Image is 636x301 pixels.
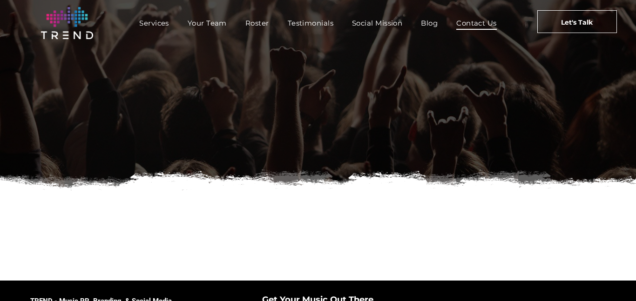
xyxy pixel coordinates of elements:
[343,16,412,30] a: Social Mission
[278,16,343,30] a: Testimonials
[178,16,236,30] a: Your Team
[589,256,636,301] iframe: Chat Widget
[561,11,593,34] span: Let's Talk
[412,16,447,30] a: Blog
[130,16,178,30] a: Services
[95,206,541,276] iframe: Form 0
[41,7,93,39] img: logo
[236,16,278,30] a: Roster
[537,10,617,33] a: Let's Talk
[447,16,506,30] a: Contact Us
